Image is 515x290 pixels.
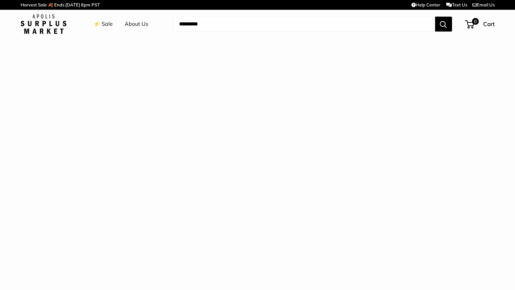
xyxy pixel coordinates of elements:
span: 0 [472,18,478,25]
a: About Us [125,19,148,29]
a: Text Us [446,2,467,7]
img: Apolis: Surplus Market [21,14,66,34]
button: Search [435,17,452,32]
span: Cart [483,20,495,27]
a: Help Center [411,2,440,7]
input: Search... [174,17,435,32]
a: ⚡️ Sale [93,19,113,29]
a: 0 Cart [466,19,495,30]
a: Email Us [472,2,495,7]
